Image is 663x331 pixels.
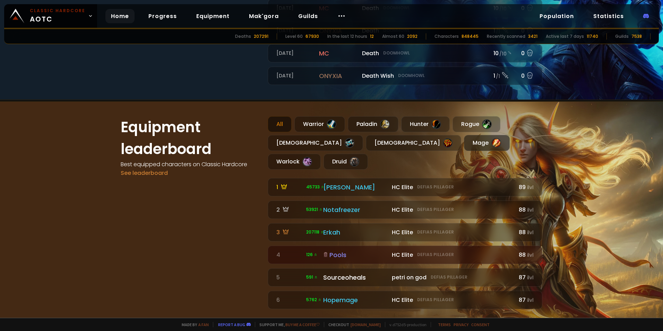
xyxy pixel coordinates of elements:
div: 89 [516,183,534,192]
span: 591 [306,274,318,280]
div: Pools [323,250,388,260]
div: HC Elite [392,183,511,192]
a: Equipment [191,9,235,23]
div: [PERSON_NAME] [323,183,388,192]
small: Defias Pillager [417,229,454,235]
div: Sourceoheals [323,273,388,282]
a: Buy me a coffee [285,322,320,327]
div: 87 [516,296,534,304]
div: Druid [324,154,368,170]
div: HC Elite [392,228,511,237]
span: Support me, [255,322,320,327]
a: Terms [438,322,451,327]
span: v. d752d5 - production [385,322,427,327]
a: [DOMAIN_NAME] [351,322,381,327]
a: [DATE]mcDeathDoomhowl10 /100 [268,44,542,62]
a: Privacy [454,322,468,327]
div: petri on god [392,273,511,282]
div: Recently scanned [487,33,525,40]
div: 88 [516,251,534,259]
a: 4 126 Pools HC EliteDefias Pillager88ilvl [268,246,542,264]
span: Checkout [324,322,381,327]
small: Defias Pillager [417,184,454,190]
div: Mage [464,135,510,151]
div: 88 [516,228,534,237]
div: Guilds [615,33,629,40]
span: 126 [306,252,318,258]
a: Home [105,9,135,23]
span: AOTC [30,8,85,24]
h4: Best equipped characters on Classic Hardcore [121,160,259,169]
a: 5 591 Sourceoheals petri on godDefias Pillager87ilvl [268,268,542,287]
div: 87 [516,273,534,282]
a: Consent [471,322,490,327]
a: 3 207118 Erkah HC EliteDefias Pillager88ilvl [268,223,542,241]
div: [DEMOGRAPHIC_DATA] [366,135,461,151]
div: 5 [276,273,302,282]
a: Population [534,9,579,23]
small: ilvl [527,297,534,304]
small: ilvl [527,252,534,258]
a: See leaderboard [121,169,168,177]
div: HC Elite [392,251,511,259]
div: In the last 12 hours [327,33,367,40]
div: [DEMOGRAPHIC_DATA] [268,135,363,151]
div: 3421 [528,33,537,40]
small: ilvl [527,184,534,191]
a: Guilds [293,9,324,23]
a: Classic HardcoreAOTC [4,4,97,28]
div: 1 [276,183,302,192]
div: Rogue [453,116,500,132]
div: HC Elite [392,296,511,304]
small: Classic Hardcore [30,8,85,14]
span: 53921 [306,206,323,213]
div: Notafreezer [323,205,388,214]
div: Level 60 [285,33,303,40]
small: ilvl [527,207,534,213]
a: Progress [143,9,182,23]
span: 45733 [306,184,325,190]
div: 207291 [254,33,268,40]
div: 4 [276,251,302,259]
a: a fan [198,322,209,327]
div: HC Elite [392,205,511,214]
span: 5762 [306,297,322,303]
div: 3 [276,228,302,237]
div: 6 [276,296,302,304]
div: 2092 [407,33,417,40]
a: Statistics [588,9,629,23]
div: Paladin [348,116,398,132]
small: Defias Pillager [431,274,467,280]
div: 67930 [305,33,319,40]
h1: Equipment leaderboard [121,116,259,160]
a: Mak'gora [243,9,284,23]
div: Deaths [235,33,251,40]
div: 12 [370,33,374,40]
div: 2 [276,205,302,214]
a: 1 45733 [PERSON_NAME] HC EliteDefias Pillager89ilvl [268,178,542,196]
div: Warlock [268,154,321,170]
div: 88 [516,205,534,214]
a: 2 53921 Notafreezer HC EliteDefias Pillager88ilvl [268,201,542,219]
div: 11740 [587,33,598,40]
div: Almost 60 [382,33,404,40]
div: Hopemage [323,295,388,305]
div: 7538 [631,33,642,40]
div: Erkah [323,228,388,237]
div: Warrior [294,116,345,132]
div: Hunter [401,116,450,132]
a: Report a bug [218,322,245,327]
span: 207118 [306,229,324,235]
small: Defias Pillager [417,252,454,258]
span: Made by [178,322,209,327]
div: All [268,116,292,132]
a: [DATE]onyxiaDeath WishDoomhowl1 /10 [268,67,542,85]
a: 6 5762 Hopemage HC EliteDefias Pillager87ilvl [268,291,542,309]
small: ilvl [527,229,534,236]
div: Active last 7 days [546,33,584,40]
div: 848445 [462,33,479,40]
small: Defias Pillager [417,297,454,303]
div: Characters [434,33,459,40]
small: ilvl [527,274,534,281]
small: Defias Pillager [417,206,454,213]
